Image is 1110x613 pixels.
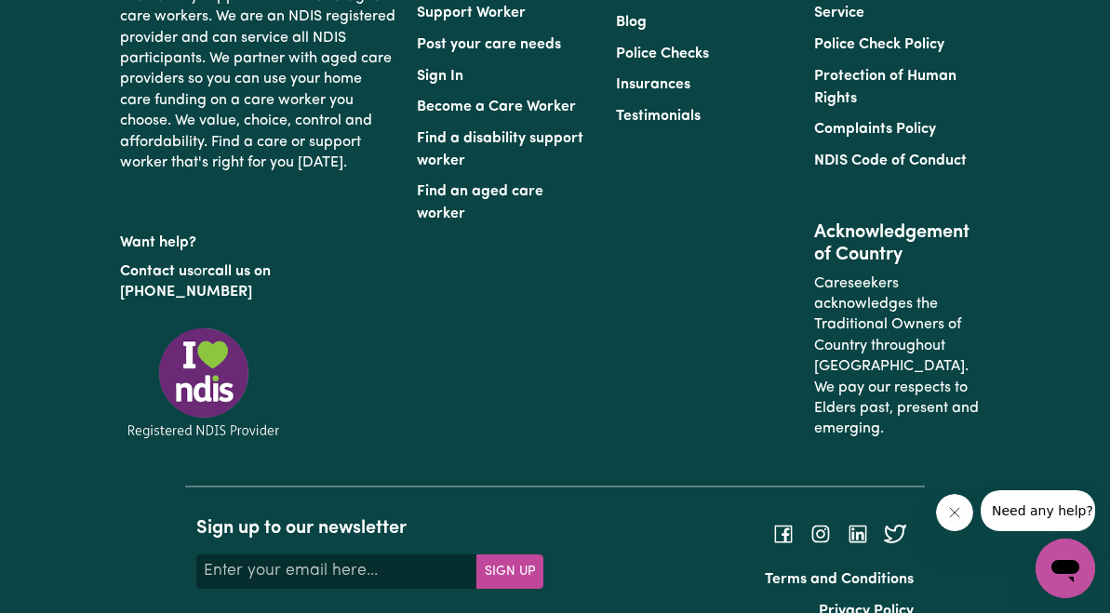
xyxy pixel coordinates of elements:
a: Follow Careseekers on Twitter [884,526,906,540]
a: Testimonials [616,109,701,124]
a: Follow Careseekers on LinkedIn [847,526,869,540]
h2: Acknowledgement of Country [814,221,990,266]
a: Sign In [417,69,463,84]
a: Follow Careseekers on Facebook [772,526,795,540]
a: Post your care needs [417,37,561,52]
p: or [120,254,395,311]
iframe: Button to launch messaging window [1036,539,1095,598]
input: Enter your email here... [196,554,478,588]
a: Police Checks [616,47,709,61]
iframe: Close message [936,494,973,531]
a: NDIS Code of Conduct [814,153,967,168]
p: Want help? [120,225,395,253]
a: Become a Care Worker [417,100,576,114]
a: Contact us [120,264,194,279]
button: Subscribe [476,554,543,588]
a: Protection of Human Rights [814,69,956,106]
a: Insurances [616,77,690,92]
iframe: Message from company [981,490,1095,531]
a: Find an aged care worker [417,184,543,221]
a: Follow Careseekers on Instagram [809,526,832,540]
a: Police Check Policy [814,37,944,52]
a: Complaints Policy [814,122,936,137]
h2: Sign up to our newsletter [196,517,544,540]
a: Blog [616,15,647,30]
a: Find a disability support worker [417,131,583,168]
img: Registered NDIS provider [120,325,288,441]
a: Terms and Conditions [765,572,914,587]
p: Careseekers acknowledges the Traditional Owners of Country throughout [GEOGRAPHIC_DATA]. We pay o... [814,266,990,447]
